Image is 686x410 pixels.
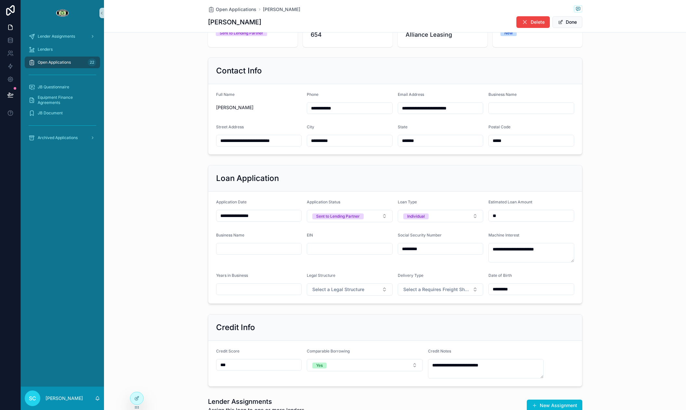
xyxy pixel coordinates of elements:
span: Delete [531,19,545,25]
span: Lender Assignments [38,34,75,39]
span: Lenders [38,47,53,52]
a: [PERSON_NAME] [263,6,300,13]
button: Done [552,16,582,28]
h2: Credit Info [216,322,255,333]
span: Legal Structure [307,273,335,278]
span: Application Status [307,199,340,204]
span: Comparable Borrowing [307,349,350,353]
span: Select a Legal Structure [312,286,364,293]
h2: Loan Application [216,173,279,184]
div: Sent to Lending Partner [220,30,263,36]
span: JB Questionnaire [38,84,69,90]
span: Business Name [488,92,517,97]
a: Open Applications [208,6,256,13]
span: Machine Interest [488,233,519,237]
button: Select Button [307,210,393,222]
a: Lenders [25,44,100,55]
span: Date of Birth [488,273,512,278]
a: JB Document [25,107,100,119]
span: City [307,124,314,129]
div: scrollable content [21,26,104,152]
h2: Contact Info [216,66,262,76]
span: Years in Business [216,273,248,278]
span: Street Address [216,124,244,129]
a: JB Questionnaire [25,81,100,93]
div: 22 [88,58,96,66]
div: Individual [407,213,425,219]
button: Delete [516,16,550,28]
span: Open Applications [216,6,256,13]
span: EIN [307,233,313,237]
span: State [398,124,408,129]
span: Application Date [216,199,247,204]
button: Select Button [398,283,484,296]
span: SC [29,394,36,402]
span: Estimated Loan Amount [488,199,532,204]
p: [PERSON_NAME] [45,395,83,402]
span: Business Name [216,233,244,237]
h1: [PERSON_NAME] [208,18,261,27]
span: [PERSON_NAME] [216,104,302,111]
span: Equipment Finance Agreements [38,95,94,105]
a: Equipment Finance Agreements [25,94,100,106]
img: App logo [56,8,69,18]
span: Archived Applications [38,135,78,140]
button: Select Button [307,283,393,296]
span: Email Address [398,92,424,97]
span: Postal Code [488,124,511,129]
a: Lender Assignments [25,31,100,42]
span: JB Document [38,110,63,116]
h1: Lender Assignments [208,397,306,406]
span: Open Applications [38,60,71,65]
span: Credit Score [216,349,239,353]
span: Alliance Leasing [406,30,480,39]
span: Credit Notes [428,349,451,353]
div: Yes [316,363,323,368]
div: New [504,30,513,36]
span: Loan Type [398,199,417,204]
span: Phone [307,92,318,97]
a: Archived Applications [25,132,100,144]
span: Full Name [216,92,235,97]
span: Select a Requires Freight Shipping? [403,286,470,293]
a: Open Applications22 [25,57,100,68]
button: Select Button [307,359,423,371]
div: Sent to Lending Partner [316,213,360,219]
span: Delivery Type [398,273,423,278]
span: Social Security Number [398,233,442,237]
button: Select Button [398,210,484,222]
span: 654 [311,30,385,39]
